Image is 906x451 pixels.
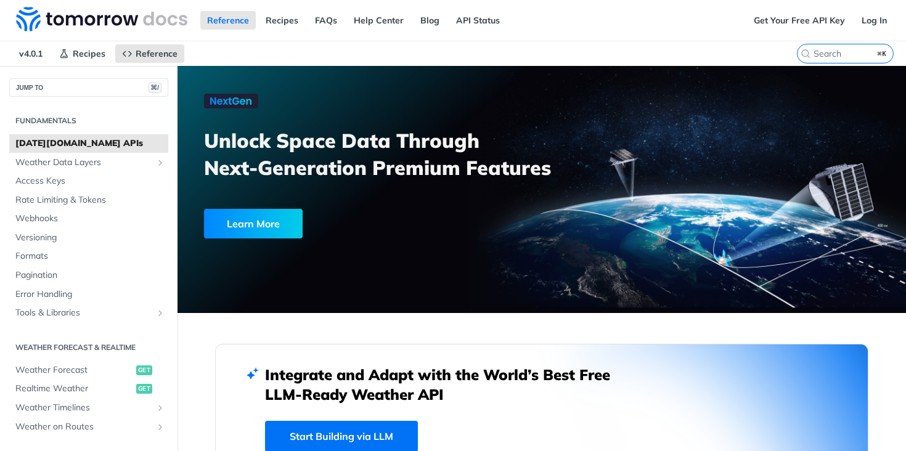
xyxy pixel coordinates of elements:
kbd: ⌘K [875,47,890,60]
a: Versioning [9,229,168,247]
span: Versioning [15,232,165,244]
span: Weather Data Layers [15,156,152,169]
h2: Integrate and Adapt with the World’s Best Free LLM-Ready Weather API [265,365,629,404]
span: Tools & Libraries [15,307,152,319]
a: Weather Data LayersShow subpages for Weather Data Layers [9,153,168,172]
span: Weather Timelines [15,402,152,414]
span: ⌘/ [148,83,161,93]
a: Weather TimelinesShow subpages for Weather Timelines [9,399,168,417]
img: Tomorrow.io Weather API Docs [16,7,187,31]
a: Weather on RoutesShow subpages for Weather on Routes [9,418,168,436]
span: get [136,365,152,375]
a: Learn More [204,209,485,238]
button: JUMP TO⌘/ [9,78,168,97]
a: Formats [9,247,168,266]
span: Access Keys [15,175,165,187]
span: Rate Limiting & Tokens [15,194,165,206]
span: v4.0.1 [12,44,49,63]
span: Weather Forecast [15,364,133,376]
span: get [136,384,152,394]
button: Show subpages for Weather on Routes [155,422,165,432]
div: Learn More [204,209,303,238]
span: [DATE][DOMAIN_NAME] APIs [15,137,165,150]
h2: Fundamentals [9,115,168,126]
span: Reference [136,48,178,59]
span: Recipes [73,48,105,59]
button: Show subpages for Tools & Libraries [155,308,165,318]
a: Get Your Free API Key [747,11,852,30]
button: Show subpages for Weather Timelines [155,403,165,413]
h3: Unlock Space Data Through Next-Generation Premium Features [204,127,555,181]
a: Rate Limiting & Tokens [9,191,168,209]
span: Weather on Routes [15,421,152,433]
a: Reference [200,11,256,30]
a: Help Center [347,11,410,30]
a: Tools & LibrariesShow subpages for Tools & Libraries [9,304,168,322]
a: Weather Forecastget [9,361,168,380]
img: NextGen [204,94,258,108]
a: Realtime Weatherget [9,380,168,398]
a: Error Handling [9,285,168,304]
a: FAQs [308,11,344,30]
a: [DATE][DOMAIN_NAME] APIs [9,134,168,153]
a: API Status [449,11,507,30]
a: Pagination [9,266,168,285]
a: Recipes [52,44,112,63]
a: Webhooks [9,209,168,228]
h2: Weather Forecast & realtime [9,342,168,353]
a: Access Keys [9,172,168,190]
span: Error Handling [15,288,165,301]
button: Show subpages for Weather Data Layers [155,158,165,168]
span: Pagination [15,269,165,282]
span: Realtime Weather [15,383,133,395]
a: Blog [414,11,446,30]
a: Log In [855,11,894,30]
a: Reference [115,44,184,63]
span: Webhooks [15,213,165,225]
svg: Search [801,49,810,59]
a: Recipes [259,11,305,30]
span: Formats [15,250,165,262]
